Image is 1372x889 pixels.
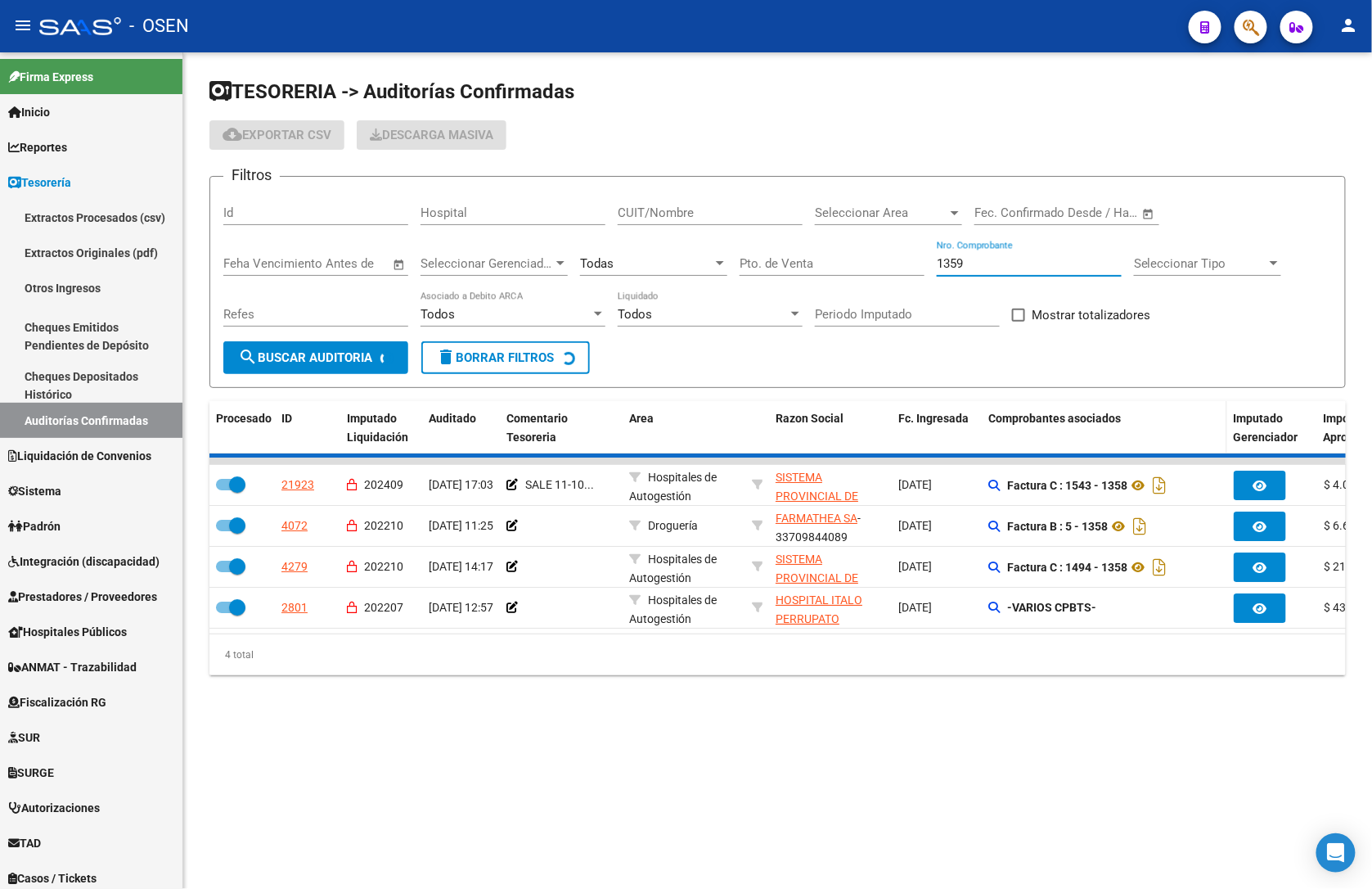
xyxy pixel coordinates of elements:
mat-icon: cloud_download [223,124,242,144]
span: SALE 11-10... [525,478,594,491]
button: Exportar CSV [209,120,344,150]
strong: Factura B : 5 - 1358 [1007,520,1108,533]
app-download-masive: Descarga masiva de comprobantes (adjuntos) [357,120,506,150]
span: [DATE] 11:25 [429,519,493,532]
datatable-header-cell: ID [275,401,340,455]
span: Tesorería [8,174,71,192]
span: Todos [421,307,455,322]
datatable-header-cell: Procesado [209,401,275,455]
button: Open calendar [390,255,409,274]
span: Fc. Ingresada [898,412,969,425]
datatable-header-cell: Comprobantes asociados [982,401,1227,455]
span: Fiscalización RG [8,693,106,711]
span: [DATE] 17:03 [429,478,493,491]
span: 202207 [364,601,403,614]
span: Area [629,412,654,425]
span: Inicio [8,103,50,121]
i: Descargar documento [1149,472,1170,499]
span: [DATE] [898,560,932,573]
button: Descarga Masiva [357,120,506,150]
mat-icon: search [238,347,258,367]
span: Seleccionar Gerenciador [421,256,553,271]
span: Buscar Auditoria [238,350,372,365]
datatable-header-cell: Comentario Tesoreria [500,401,623,455]
h3: Filtros [223,164,280,187]
span: Imputado Gerenciador [1234,412,1298,444]
mat-icon: person [1339,16,1359,35]
datatable-header-cell: Area [623,401,745,455]
div: 21923 [281,476,314,494]
span: ID [281,412,292,425]
button: Open calendar [1140,205,1158,223]
strong: -VARIOS CPBTS- [1007,601,1096,614]
span: Seleccionar Tipo [1134,256,1266,271]
span: 202210 [364,519,403,532]
span: Hospitales de Autogestión [629,553,717,584]
mat-icon: delete [436,347,456,367]
datatable-header-cell: Imputado Gerenciador [1227,401,1317,455]
span: SISTEMA PROVINCIAL DE SALUD [776,553,858,603]
span: Sistema [8,482,61,500]
button: Borrar Filtros [421,341,590,374]
span: HOSPITAL ITALO PERRUPATO [776,593,862,625]
span: TAD [8,834,41,852]
div: - 30691822849 [776,550,885,584]
span: Razon Social [776,412,843,425]
span: SISTEMA PROVINCIAL DE SALUD [776,471,858,521]
span: Reportes [8,138,67,156]
span: Exportar CSV [223,128,331,142]
span: Comprobantes asociados [988,412,1121,425]
div: - 30999282748 [776,591,885,625]
span: Comentario Tesoreria [506,412,568,444]
span: 202409 [364,478,403,491]
div: 2801 [281,598,308,617]
span: Liquidación de Convenios [8,447,151,465]
datatable-header-cell: Imputado Liquidación [340,401,422,455]
i: Descargar documento [1129,513,1150,539]
span: Prestadores / Proveedores [8,588,157,606]
span: Integración (discapacidad) [8,553,160,571]
strong: Factura C : 1494 - 1358 [1007,561,1127,574]
span: Mostrar totalizadores [1032,305,1150,325]
span: [DATE] 14:17 [429,560,493,573]
span: Todos [618,307,652,322]
input: Fecha inicio [974,205,1041,220]
span: Descarga Masiva [370,128,493,142]
span: Hospitales de Autogestión [629,593,717,625]
i: Descargar documento [1149,554,1170,580]
span: [DATE] 12:57 [429,601,493,614]
span: Hospitales de Autogestión [629,471,717,503]
span: Auditado [429,412,476,425]
div: 4072 [281,517,308,535]
span: [DATE] [898,519,932,532]
span: [DATE] [898,478,932,491]
span: - OSEN [129,8,189,44]
span: Borrar Filtros [436,350,554,365]
span: FARMATHEA SA [776,512,857,525]
span: Autorizaciones [8,799,100,817]
div: 4279 [281,557,308,576]
span: [DATE] [898,601,932,614]
div: Open Intercom Messenger [1316,833,1356,873]
div: - 33709844089 [776,509,885,544]
span: Procesado [216,412,272,425]
span: ANMAT - Trazabilidad [8,658,137,676]
datatable-header-cell: Auditado [422,401,500,455]
span: TESORERIA -> Auditorías Confirmadas [209,80,574,103]
button: Buscar Auditoria [223,341,408,374]
span: 202210 [364,560,403,573]
span: Todas [580,256,614,271]
datatable-header-cell: Fc. Ingresada [892,401,982,455]
div: 4 total [209,634,1346,675]
div: - 30691822849 [776,468,885,503]
span: SUR [8,729,40,747]
input: Fecha fin [1055,205,1135,220]
span: Seleccionar Area [815,205,947,220]
span: Hospitales Públicos [8,623,127,641]
span: SURGE [8,764,54,782]
span: Casos / Tickets [8,869,97,887]
span: Imputado Liquidación [347,412,408,444]
mat-icon: menu [13,16,33,35]
strong: Factura C : 1543 - 1358 [1007,479,1127,492]
span: Padrón [8,517,61,535]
